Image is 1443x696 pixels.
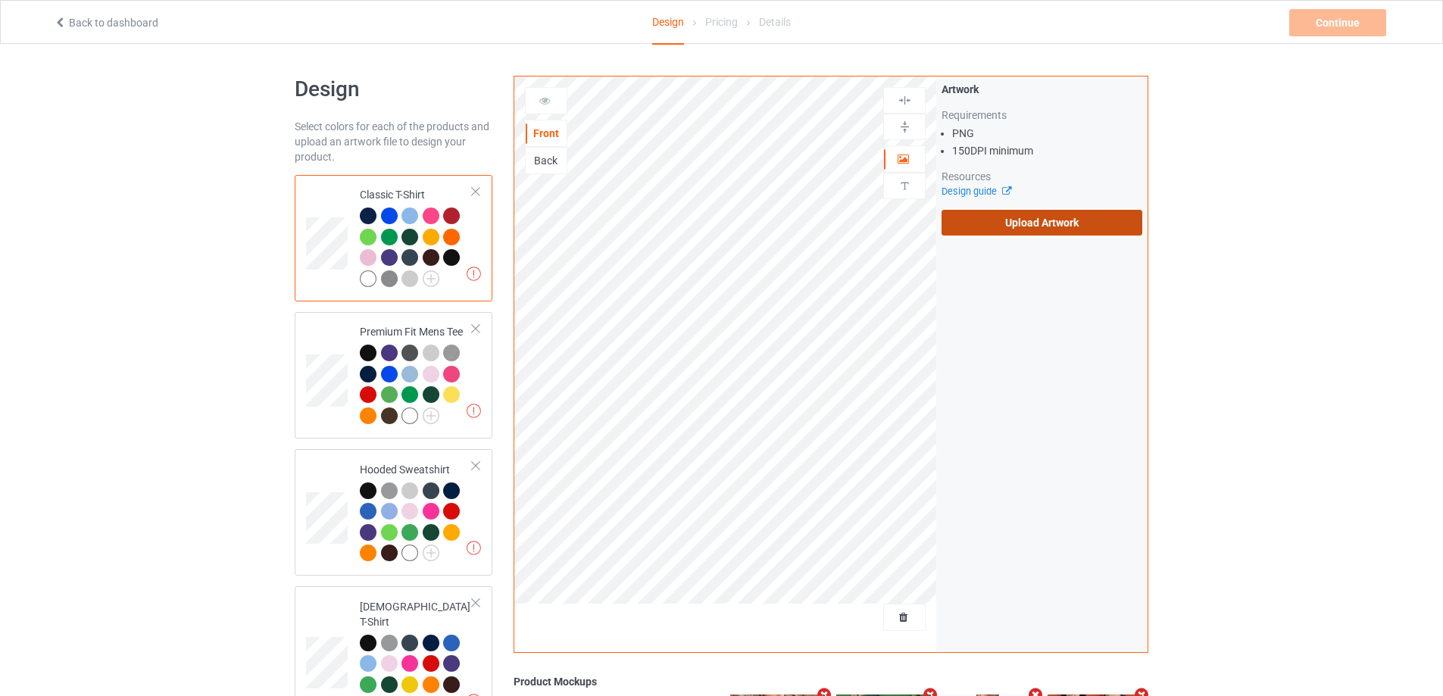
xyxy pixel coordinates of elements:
[467,404,481,418] img: exclamation icon
[295,175,492,301] div: Classic T-Shirt
[295,312,492,439] div: Premium Fit Mens Tee
[526,126,567,141] div: Front
[423,407,439,424] img: svg+xml;base64,PD94bWwgdmVyc2lvbj0iMS4wIiBlbmNvZGluZz0iVVRGLTgiPz4KPHN2ZyB3aWR0aD0iMjJweCIgaGVpZ2...
[54,17,158,29] a: Back to dashboard
[360,187,473,286] div: Classic T-Shirt
[952,143,1142,158] li: 150 DPI minimum
[295,119,492,164] div: Select colors for each of the products and upload an artwork file to design your product.
[360,462,473,560] div: Hooded Sweatshirt
[423,270,439,287] img: svg+xml;base64,PD94bWwgdmVyc2lvbj0iMS4wIiBlbmNvZGluZz0iVVRGLTgiPz4KPHN2ZyB3aWR0aD0iMjJweCIgaGVpZ2...
[295,449,492,576] div: Hooded Sweatshirt
[898,93,912,108] img: svg%3E%0A
[898,179,912,193] img: svg%3E%0A
[705,1,738,43] div: Pricing
[423,545,439,561] img: svg+xml;base64,PD94bWwgdmVyc2lvbj0iMS4wIiBlbmNvZGluZz0iVVRGLTgiPz4KPHN2ZyB3aWR0aD0iMjJweCIgaGVpZ2...
[759,1,791,43] div: Details
[942,82,1142,97] div: Artwork
[360,324,473,423] div: Premium Fit Mens Tee
[526,153,567,168] div: Back
[652,1,684,45] div: Design
[381,270,398,287] img: heather_texture.png
[942,186,1010,197] a: Design guide
[295,76,492,103] h1: Design
[942,169,1142,184] div: Resources
[942,108,1142,123] div: Requirements
[443,345,460,361] img: heather_texture.png
[467,541,481,555] img: exclamation icon
[514,674,1148,689] div: Product Mockups
[898,120,912,134] img: svg%3E%0A
[467,267,481,281] img: exclamation icon
[942,210,1142,236] label: Upload Artwork
[952,126,1142,141] li: PNG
